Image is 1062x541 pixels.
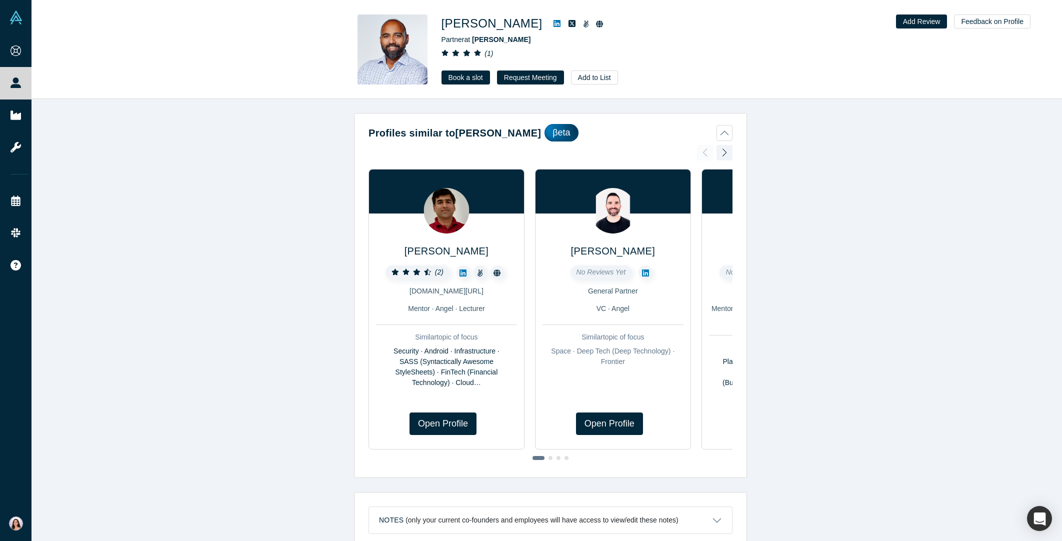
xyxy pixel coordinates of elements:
button: Request Meeting [497,70,564,84]
img: Anku Chahal's Account [9,516,23,530]
span: No Reviews Yet [725,268,775,276]
a: Open Profile [409,412,476,435]
div: Platform as a Service (PaaS) · SaaS (Software as a Service) · B2B (Business-to-Business) · Enterp... [709,356,850,398]
a: Open Profile [576,412,643,435]
button: Profiles similar to[PERSON_NAME]βeta [368,124,732,141]
button: Add to List [571,70,618,84]
a: Book a slot [441,70,490,84]
div: Mentor · Angel · Lecturer [376,303,517,314]
div: VC · Angel [542,303,683,314]
div: βeta [544,124,578,141]
div: Similar topic of focus [709,342,850,353]
img: Erik Bruckner's Profile Image [590,188,635,233]
a: [PERSON_NAME] [472,35,530,43]
img: Alchemist Vault Logo [9,10,23,24]
button: Notes (only your current co-founders and employees will have access to view/edit these notes) [369,507,732,533]
button: Feedback on Profile [954,14,1030,28]
div: Similar topic of focus [542,332,683,342]
h1: [PERSON_NAME] [441,14,542,32]
div: Security · Android · Infrastructure · SASS (Syntactically Awesome StyleSheets) · FinTech (Financi... [376,346,517,388]
button: Add Review [896,14,947,28]
h2: Profiles similar to [PERSON_NAME] [368,125,541,140]
span: General Partner [588,287,638,295]
img: Rishi Garg's Profile Image [357,14,427,84]
span: Space · Deep Tech (Deep Technology) · Frontier [551,347,674,365]
a: [PERSON_NAME] [404,245,488,256]
div: Mentor · Freelancer / Consultant · Lecturer · Angel · Channel Partner [709,303,850,324]
a: [PERSON_NAME] [571,245,655,256]
span: Partner at [441,35,531,43]
div: Similar topic of focus [376,332,517,342]
i: ( 1 ) [484,49,493,57]
img: Ashish Bhatia's Profile Image [423,188,469,233]
i: ( 2 ) [435,268,443,276]
h3: Notes [379,515,403,525]
p: (only your current co-founders and employees will have access to view/edit these notes) [405,516,678,524]
span: [DOMAIN_NAME][URL] [409,287,483,295]
span: No Reviews Yet [576,268,626,276]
